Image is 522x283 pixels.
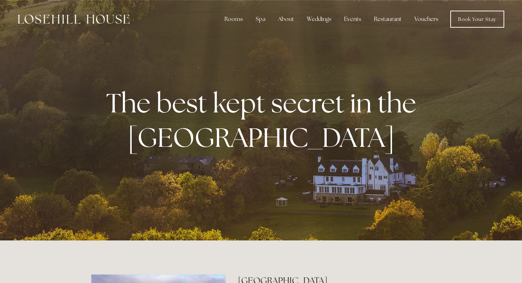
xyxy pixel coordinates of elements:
div: Restaurant [368,12,407,26]
a: Book Your Stay [450,11,504,28]
img: Losehill House [18,15,130,24]
div: About [272,12,300,26]
div: Events [338,12,367,26]
a: Vouchers [409,12,444,26]
div: Spa [250,12,271,26]
div: Weddings [301,12,337,26]
div: Rooms [219,12,249,26]
strong: The best kept secret in the [GEOGRAPHIC_DATA] [106,85,422,155]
